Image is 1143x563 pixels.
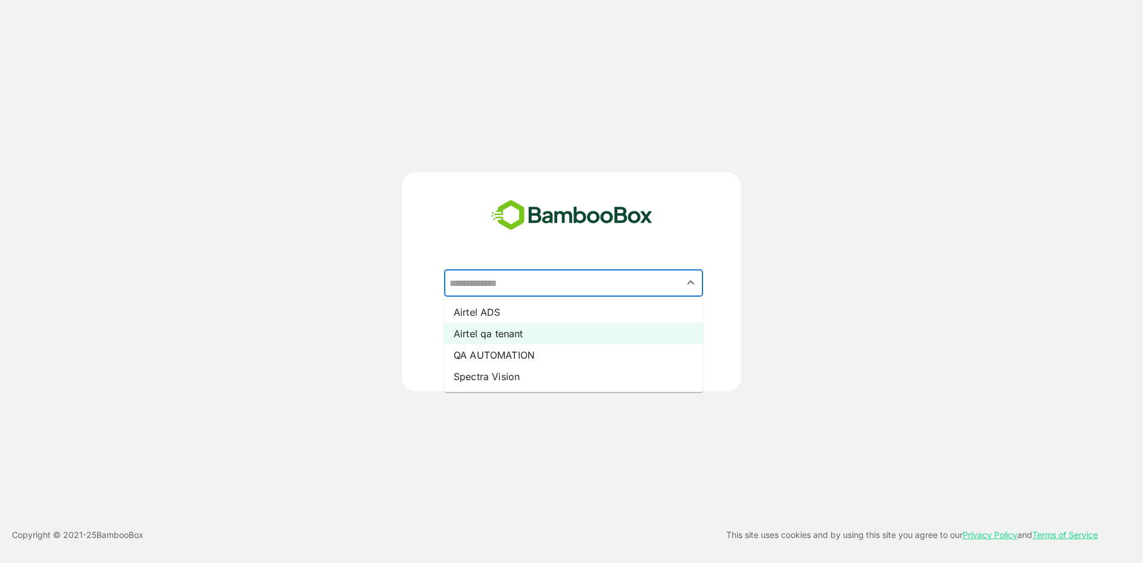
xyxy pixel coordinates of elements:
[1032,530,1098,540] a: Terms of Service
[726,528,1098,542] p: This site uses cookies and by using this site you agree to our and
[683,275,699,291] button: Close
[444,301,703,323] li: Airtel ADS
[12,528,143,542] p: Copyright © 2021- 25 BambooBox
[444,366,703,387] li: Spectra Vision
[485,196,659,235] img: bamboobox
[444,323,703,344] li: Airtel qa tenant
[444,344,703,366] li: QA AUTOMATION
[963,530,1017,540] a: Privacy Policy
